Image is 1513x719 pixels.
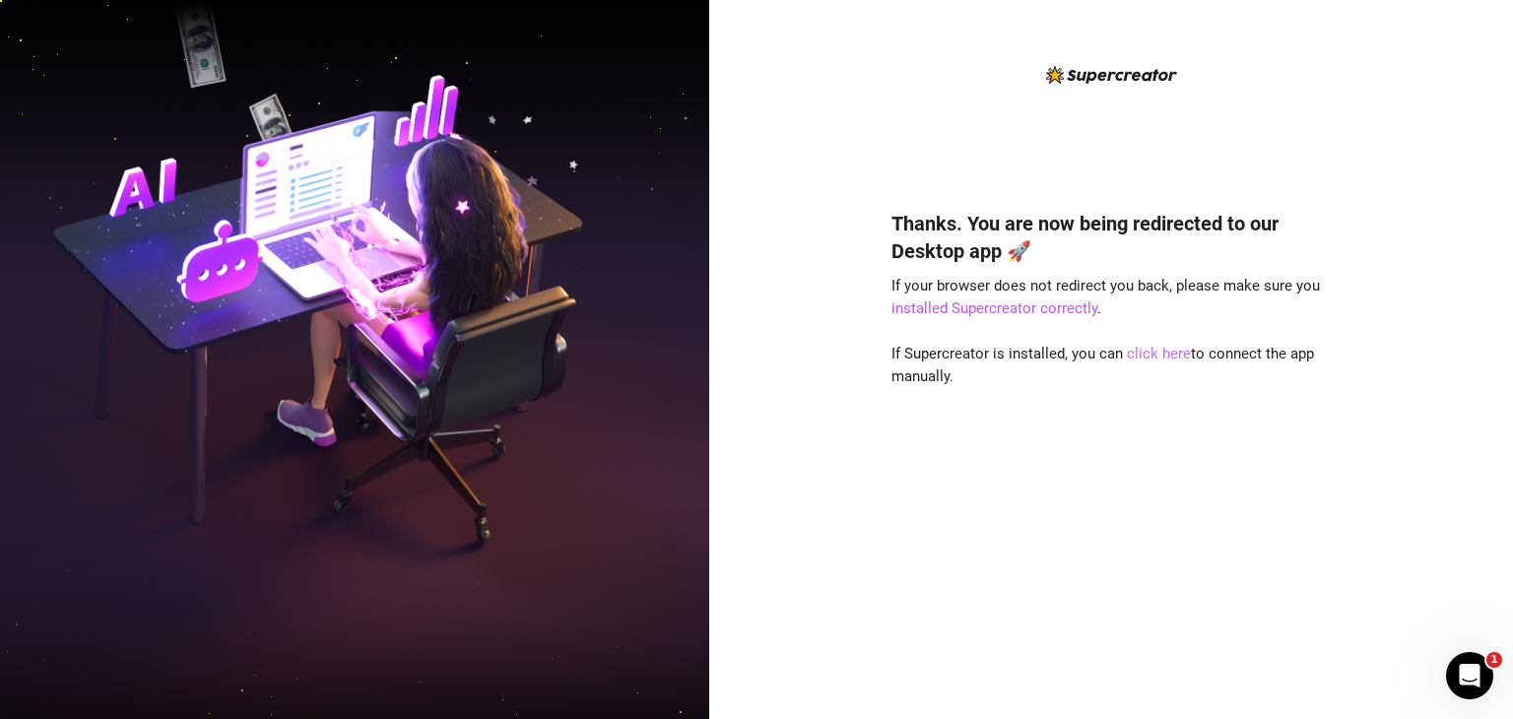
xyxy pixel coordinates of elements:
[1446,652,1493,699] iframe: Intercom live chat
[891,277,1320,318] span: If your browser does not redirect you back, please make sure you .
[1486,652,1502,668] span: 1
[891,210,1331,265] h4: Thanks. You are now being redirected to our Desktop app 🚀
[1127,345,1191,362] a: click here
[1046,66,1177,84] img: logo-BBDzfeDw.svg
[891,345,1314,386] span: If Supercreator is installed, you can to connect the app manually.
[891,299,1097,317] a: installed Supercreator correctly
